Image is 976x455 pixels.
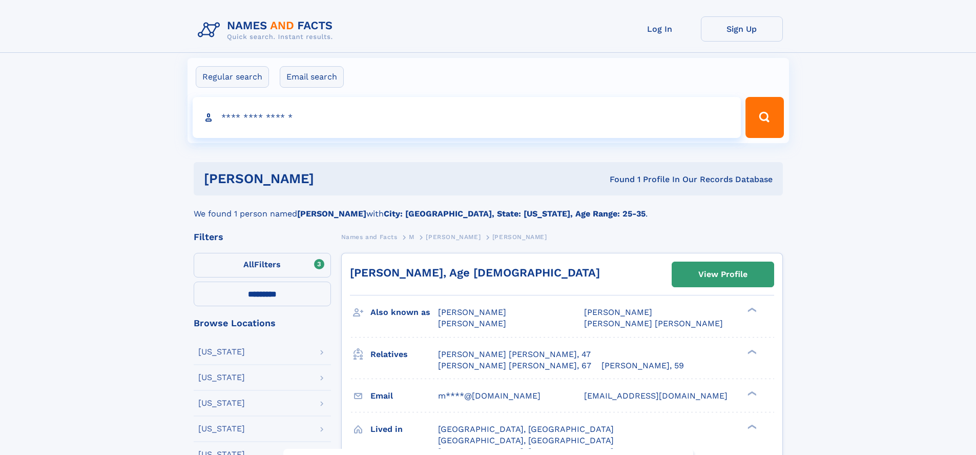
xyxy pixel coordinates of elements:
[745,307,757,313] div: ❯
[198,399,245,407] div: [US_STATE]
[194,253,331,278] label: Filters
[370,387,438,405] h3: Email
[426,230,481,243] a: [PERSON_NAME]
[492,233,547,241] span: [PERSON_NAME]
[698,263,747,286] div: View Profile
[384,209,646,219] b: City: [GEOGRAPHIC_DATA], State: [US_STATE], Age Range: 25-35
[370,346,438,363] h3: Relatives
[204,172,462,185] h1: [PERSON_NAME]
[601,360,684,371] a: [PERSON_NAME], 59
[198,425,245,433] div: [US_STATE]
[745,97,783,138] button: Search Button
[438,307,506,317] span: [PERSON_NAME]
[280,66,344,88] label: Email search
[194,319,331,328] div: Browse Locations
[619,16,701,42] a: Log In
[426,233,481,241] span: [PERSON_NAME]
[745,390,757,397] div: ❯
[584,307,652,317] span: [PERSON_NAME]
[462,174,773,185] div: Found 1 Profile In Our Records Database
[409,230,414,243] a: M
[350,266,600,279] a: [PERSON_NAME], Age [DEMOGRAPHIC_DATA]
[370,421,438,438] h3: Lived in
[198,348,245,356] div: [US_STATE]
[701,16,783,42] a: Sign Up
[194,16,341,44] img: Logo Names and Facts
[341,230,398,243] a: Names and Facts
[584,319,723,328] span: [PERSON_NAME] [PERSON_NAME]
[438,436,614,445] span: [GEOGRAPHIC_DATA], [GEOGRAPHIC_DATA]
[370,304,438,321] h3: Also known as
[194,232,331,242] div: Filters
[584,391,728,401] span: [EMAIL_ADDRESS][DOMAIN_NAME]
[193,97,741,138] input: search input
[198,373,245,382] div: [US_STATE]
[243,260,254,269] span: All
[745,423,757,430] div: ❯
[672,262,774,287] a: View Profile
[438,360,591,371] a: [PERSON_NAME] [PERSON_NAME], 67
[196,66,269,88] label: Regular search
[194,195,783,220] div: We found 1 person named with .
[438,424,614,434] span: [GEOGRAPHIC_DATA], [GEOGRAPHIC_DATA]
[438,319,506,328] span: [PERSON_NAME]
[745,348,757,355] div: ❯
[438,349,591,360] a: [PERSON_NAME] [PERSON_NAME], 47
[409,233,414,241] span: M
[297,209,366,219] b: [PERSON_NAME]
